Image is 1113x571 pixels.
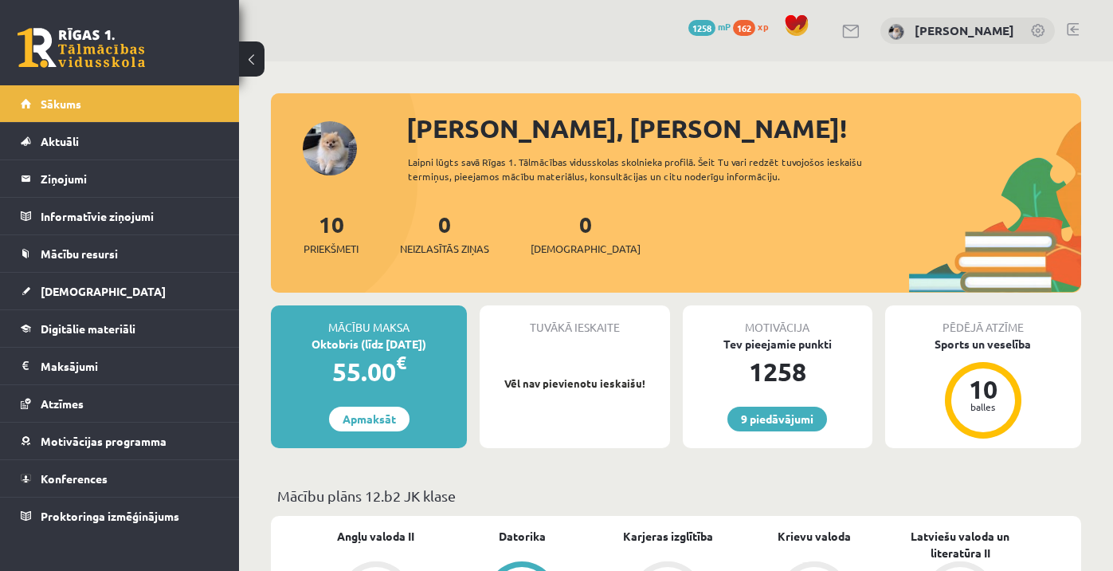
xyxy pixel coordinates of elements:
[531,210,641,257] a: 0[DEMOGRAPHIC_DATA]
[21,123,219,159] a: Aktuāli
[688,20,731,33] a: 1258 mP
[41,509,179,523] span: Proktoringa izmēģinājums
[499,528,546,545] a: Datorika
[959,376,1007,402] div: 10
[41,160,219,197] legend: Ziņojumi
[41,396,84,411] span: Atzīmes
[41,471,108,486] span: Konferences
[683,352,872,391] div: 1258
[885,336,1081,441] a: Sports un veselība 10 balles
[683,305,872,336] div: Motivācija
[959,402,1007,412] div: balles
[488,376,661,392] p: Vēl nav pievienotu ieskaišu!
[271,352,467,391] div: 55.00
[41,96,81,111] span: Sākums
[480,305,669,336] div: Tuvākā ieskaite
[41,134,79,148] span: Aktuāli
[531,241,641,257] span: [DEMOGRAPHIC_DATA]
[21,460,219,497] a: Konferences
[396,351,406,374] span: €
[21,385,219,422] a: Atzīmes
[41,246,118,261] span: Mācību resursi
[758,20,768,33] span: xp
[21,310,219,347] a: Digitālie materiāli
[885,336,1081,352] div: Sports un veselība
[733,20,755,36] span: 162
[21,498,219,534] a: Proktoringa izmēģinājums
[41,434,167,448] span: Motivācijas programma
[18,28,145,68] a: Rīgas 1. Tālmācības vidusskola
[329,407,410,431] a: Apmaksāt
[778,528,851,545] a: Krievu valoda
[21,348,219,384] a: Maksājumi
[885,305,1081,336] div: Pēdējā atzīme
[408,155,894,183] div: Laipni lūgts savā Rīgas 1. Tālmācības vidusskolas skolnieka profilā. Šeit Tu vari redzēt tuvojošo...
[21,423,219,459] a: Motivācijas programma
[21,235,219,272] a: Mācību resursi
[688,20,715,36] span: 1258
[271,305,467,336] div: Mācību maksa
[21,85,219,122] a: Sākums
[271,336,467,352] div: Oktobris (līdz [DATE])
[733,20,776,33] a: 162 xp
[718,20,731,33] span: mP
[304,210,359,257] a: 10Priekšmeti
[915,22,1014,38] a: [PERSON_NAME]
[683,336,872,352] div: Tev pieejamie punkti
[406,109,1081,148] div: [PERSON_NAME], [PERSON_NAME]!
[727,407,827,431] a: 9 piedāvājumi
[41,284,166,298] span: [DEMOGRAPHIC_DATA]
[304,241,359,257] span: Priekšmeti
[337,528,414,545] a: Angļu valoda II
[623,528,713,545] a: Karjeras izglītība
[277,485,1075,506] p: Mācību plāns 12.b2 JK klase
[888,24,904,40] img: Emīlija Kajaka
[41,321,135,336] span: Digitālie materiāli
[400,210,489,257] a: 0Neizlasītās ziņas
[21,198,219,234] a: Informatīvie ziņojumi
[21,273,219,309] a: [DEMOGRAPHIC_DATA]
[888,528,1033,561] a: Latviešu valoda un literatūra II
[21,160,219,197] a: Ziņojumi
[41,198,219,234] legend: Informatīvie ziņojumi
[41,348,219,384] legend: Maksājumi
[400,241,489,257] span: Neizlasītās ziņas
